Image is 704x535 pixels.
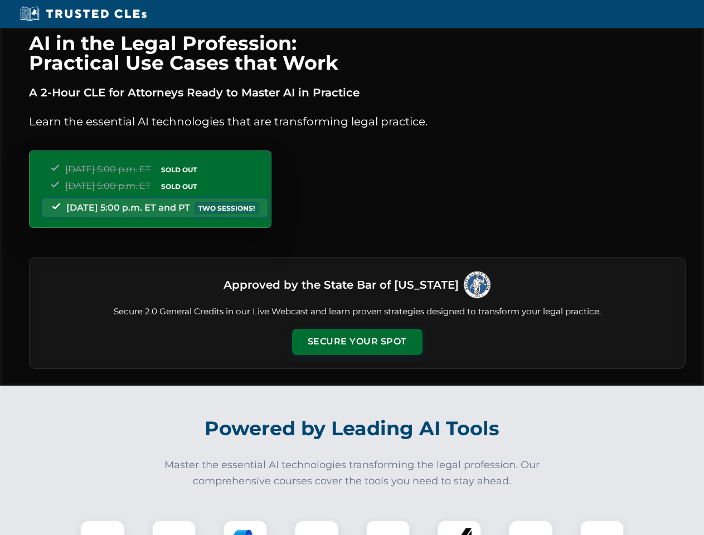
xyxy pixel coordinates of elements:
[29,84,686,101] p: A 2-Hour CLE for Attorneys Ready to Master AI in Practice
[17,6,150,22] img: Trusted CLEs
[43,409,661,448] h2: Powered by Leading AI Tools
[43,305,672,318] p: Secure 2.0 General Credits in our Live Webcast and learn proven strategies designed to transform ...
[29,113,686,130] p: Learn the essential AI technologies that are transforming legal practice.
[224,275,459,295] h3: Approved by the State Bar of [US_STATE]
[463,271,491,299] img: Logo
[157,457,547,489] p: Master the essential AI technologies transforming the legal profession. Our comprehensive courses...
[157,181,201,192] span: SOLD OUT
[157,164,201,176] span: SOLD OUT
[65,164,150,174] span: [DATE] 5:00 p.m. ET
[292,329,423,354] button: Secure Your Spot
[29,33,686,72] h1: AI in the Legal Profession: Practical Use Cases that Work
[65,181,150,191] span: [DATE] 5:00 p.m. ET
